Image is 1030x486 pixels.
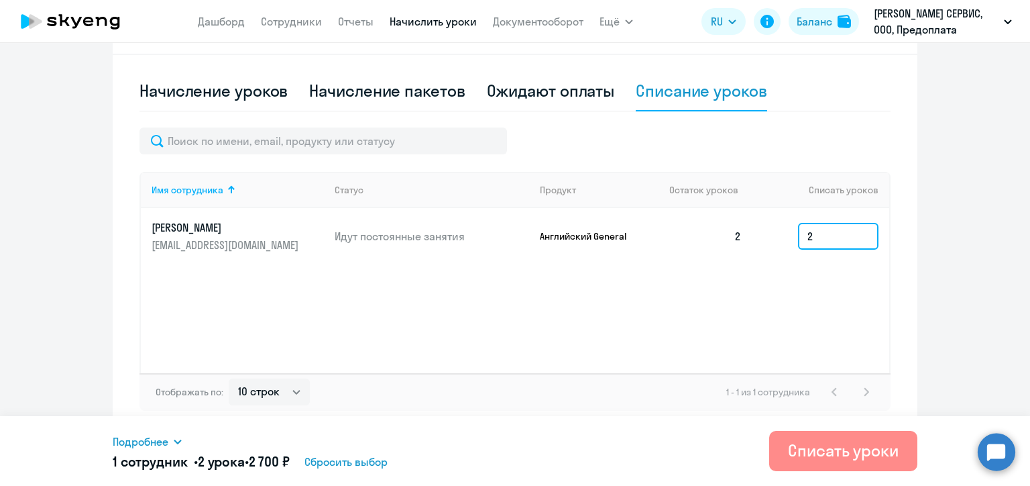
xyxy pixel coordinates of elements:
[152,184,223,196] div: Имя сотрудника
[636,80,767,101] div: Списание уроков
[390,15,477,28] a: Начислить уроки
[139,80,288,101] div: Начисление уроков
[152,238,302,252] p: [EMAIL_ADDRESS][DOMAIN_NAME]
[874,5,998,38] p: [PERSON_NAME] СЕРВИС, ООО, Предоплата [PERSON_NAME] СЕРВИС, ООО
[769,431,917,471] button: Списать уроки
[701,8,746,35] button: RU
[487,80,615,101] div: Ожидают оплаты
[335,229,529,244] p: Идут постоянные занятия
[152,220,324,252] a: [PERSON_NAME][EMAIL_ADDRESS][DOMAIN_NAME]
[304,454,388,470] span: Сбросить выбор
[797,13,832,30] div: Баланс
[540,184,576,196] div: Продукт
[338,15,374,28] a: Отчеты
[789,8,859,35] button: Балансbalance
[752,172,889,208] th: Списать уроков
[669,184,738,196] span: Остаток уроков
[726,386,810,398] span: 1 - 1 из 1 сотрудника
[113,434,168,450] span: Подробнее
[113,452,290,471] h5: 1 сотрудник • •
[198,453,245,470] span: 2 урока
[659,208,752,264] td: 2
[249,453,290,470] span: 2 700 ₽
[838,15,851,28] img: balance
[335,184,363,196] div: Статус
[867,5,1019,38] button: [PERSON_NAME] СЕРВИС, ООО, Предоплата [PERSON_NAME] СЕРВИС, ООО
[198,15,245,28] a: Дашборд
[599,13,620,30] span: Ещё
[788,440,899,461] div: Списать уроки
[669,184,752,196] div: Остаток уроков
[152,184,324,196] div: Имя сотрудника
[540,230,640,242] p: Английский General
[335,184,529,196] div: Статус
[540,184,659,196] div: Продукт
[261,15,322,28] a: Сотрудники
[599,8,633,35] button: Ещё
[309,80,465,101] div: Начисление пакетов
[493,15,583,28] a: Документооборот
[156,386,223,398] span: Отображать по:
[711,13,723,30] span: RU
[152,220,302,235] p: [PERSON_NAME]
[139,128,507,154] input: Поиск по имени, email, продукту или статусу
